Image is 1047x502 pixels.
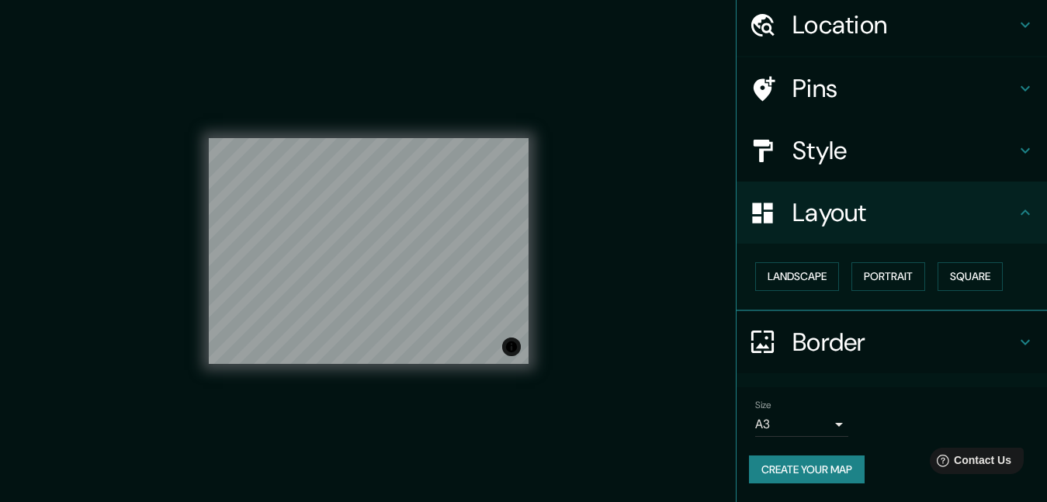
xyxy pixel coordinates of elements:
h4: Style [792,135,1016,166]
button: Portrait [851,262,925,291]
label: Size [755,398,771,411]
h4: Location [792,9,1016,40]
h4: Pins [792,73,1016,104]
div: A3 [755,412,848,437]
div: Border [737,311,1047,373]
div: Style [737,119,1047,182]
div: Pins [737,57,1047,119]
button: Landscape [755,262,839,291]
button: Square [938,262,1003,291]
h4: Border [792,327,1016,358]
h4: Layout [792,197,1016,228]
iframe: Help widget launcher [909,441,1030,485]
button: Create your map [749,455,865,484]
div: Layout [737,182,1047,244]
canvas: Map [209,138,529,364]
button: Toggle attribution [502,338,521,356]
